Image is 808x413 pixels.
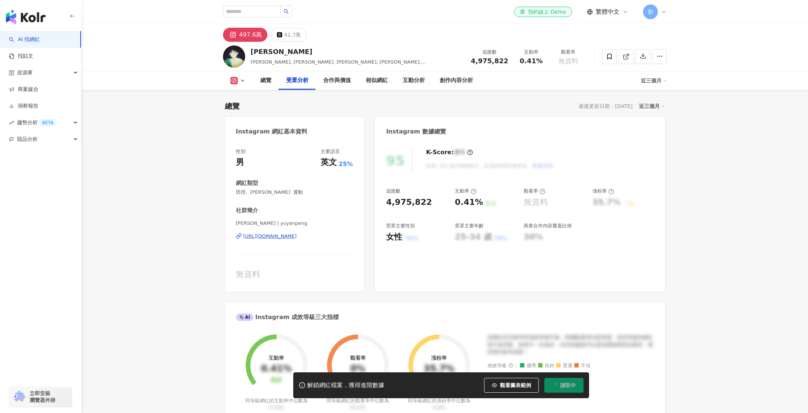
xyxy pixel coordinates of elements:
div: 0% [350,364,365,374]
div: 總覽 [225,101,240,111]
div: 4,975,822 [386,197,432,208]
div: [PERSON_NAME] [251,47,463,56]
span: 田徑、[PERSON_NAME]· 運動 [236,189,353,196]
span: [PERSON_NAME], [PERSON_NAME], [PERSON_NAME], [PERSON_NAME], [PERSON_NAME], [PERSON_NAME] [251,59,426,72]
span: [PERSON_NAME] | yuyanpeng [236,220,353,227]
div: 漲粉率 [592,188,614,194]
div: 互動率 [517,48,545,56]
div: 同等級網紅的觀看率中位數為 [325,397,390,411]
div: 合作與價值 [323,76,351,85]
div: 0.41% [455,197,483,208]
span: rise [9,120,14,125]
span: 劉 [648,8,653,16]
span: 良好 [538,363,554,369]
span: 4,975,822 [471,57,508,65]
img: logo [6,10,45,24]
div: 社群簡介 [236,207,258,214]
div: 觀看率 [350,355,366,361]
div: AI [236,314,254,321]
span: 0.19% [269,404,284,410]
div: 追蹤數 [386,188,400,194]
div: 41.7萬 [284,30,301,40]
span: 0.41% [520,57,542,65]
div: 近三個月 [641,75,667,87]
span: 優秀 [520,363,536,369]
span: 無資料 [558,57,578,65]
div: 無資料 [236,269,353,280]
span: 競品分析 [17,131,38,148]
div: 497.6萬 [239,30,262,40]
div: 受眾主要性別 [386,223,415,229]
div: 解鎖網紅檔案，獲得進階數據 [307,382,384,389]
div: 觀看率 [524,188,545,194]
a: [URL][DOMAIN_NAME] [236,233,353,240]
a: 找貼文 [9,53,33,60]
div: Instagram 數據總覽 [386,128,446,136]
div: 主要語言 [321,148,340,155]
a: 洞察報告 [9,102,38,110]
a: 預約線上 Demo [514,7,572,17]
span: 資源庫 [17,64,33,81]
div: [URL][DOMAIN_NAME] [243,233,297,240]
div: 女性 [386,231,402,243]
button: 497.6萬 [223,28,268,42]
div: 互動率 [268,355,284,361]
div: Instagram 網紅基本資料 [236,128,308,136]
div: 近三個月 [639,101,665,111]
button: 讀取中 [544,378,584,393]
div: 商業合作內容覆蓋比例 [524,223,572,229]
div: 創作內容分析 [440,76,473,85]
div: 成效等級 ： [487,363,654,369]
span: 趨勢分析 [17,114,56,131]
div: 該網紅的互動率和漲粉率都不錯，唯獨觀看率比較普通，為同等級的網紅的中低等級，效果不一定會好，但仍然建議可以發包開箱類型的案型，應該會比較有成效！ [487,334,654,356]
div: 互動分析 [403,76,425,85]
button: 41.7萬 [271,28,307,42]
div: 漲粉率 [431,355,447,361]
a: chrome extension立即安裝 瀏覽器外掛 [10,387,72,407]
span: 繁體中文 [596,8,619,16]
div: 網紅類型 [236,179,258,187]
div: 同等級網紅的漲粉率中位數為 [407,397,471,411]
div: 總覽 [260,76,271,85]
div: 無資料 [524,197,548,208]
span: 25% [339,160,353,168]
div: K-Score : [426,148,473,156]
span: 立即安裝 瀏覽器外掛 [30,390,55,403]
span: 35.5% [350,404,365,410]
div: 性別 [236,148,246,155]
span: 普通 [556,363,572,369]
div: Instagram 成效等級三大指標 [236,313,339,321]
button: 觀看圖表範例 [484,378,539,393]
div: 英文 [321,157,337,168]
img: chrome extension [12,391,26,403]
div: 同等級網紅的互動率中位數為 [244,397,309,411]
span: 0.8% [433,404,445,410]
div: 受眾主要年齡 [455,223,484,229]
div: BETA [39,119,56,126]
a: searchAI 找網紅 [9,36,40,43]
img: KOL Avatar [223,45,245,68]
span: 不佳 [574,363,591,369]
div: 追蹤數 [471,48,508,56]
a: 商案媒合 [9,86,38,93]
div: 相似網紅 [366,76,388,85]
span: 觀看圖表範例 [500,382,531,388]
div: 最後更新日期：[DATE] [579,103,632,109]
div: 0.41% [261,364,292,374]
div: 男 [236,157,244,168]
div: 35.7% [424,364,454,374]
div: 觀看率 [554,48,582,56]
span: loading [551,382,558,389]
div: 受眾分析 [286,76,308,85]
span: search [284,9,289,14]
div: 預約線上 Demo [520,8,566,16]
div: 互動率 [455,188,477,194]
span: 讀取中 [560,382,576,388]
